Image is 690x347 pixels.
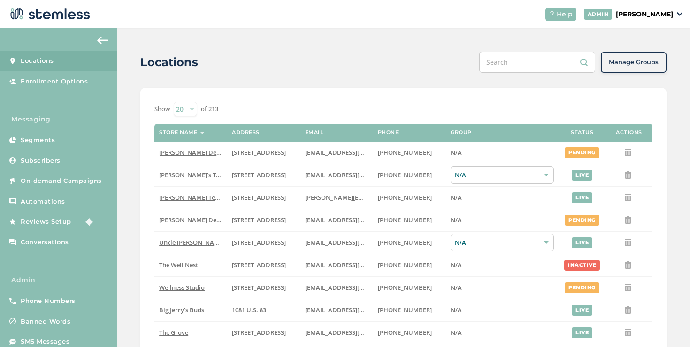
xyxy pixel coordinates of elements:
[232,306,295,314] label: 1081 U.S. 83
[572,192,592,203] div: live
[159,261,222,269] label: The Well Nest
[200,132,205,134] img: icon-sort-1e1d7615.svg
[378,238,432,247] span: [PHONE_NUMBER]
[451,329,554,337] label: N/A
[305,261,407,269] span: [EMAIL_ADDRESS][DOMAIN_NAME]
[378,216,441,224] label: (818) 561-0790
[78,212,97,231] img: glitter-stars-b7820f95.gif
[232,284,295,292] label: 123 Main Street
[159,328,188,337] span: The Grove
[378,193,432,202] span: [PHONE_NUMBER]
[378,328,432,337] span: [PHONE_NUMBER]
[378,261,441,269] label: (269) 929-8463
[21,56,54,66] span: Locations
[378,129,399,136] label: Phone
[305,306,368,314] label: info@bigjerrysbuds.com
[21,296,76,306] span: Phone Numbers
[232,148,286,157] span: [STREET_ADDRESS]
[159,216,222,224] label: Hazel Delivery 4
[232,329,295,337] label: 8155 Center Street
[378,306,432,314] span: [PHONE_NUMBER]
[557,9,573,19] span: Help
[232,283,286,292] span: [STREET_ADDRESS]
[305,148,407,157] span: [EMAIL_ADDRESS][DOMAIN_NAME]
[305,129,324,136] label: Email
[21,337,69,347] span: SMS Messages
[565,282,599,293] div: pending
[159,238,261,247] span: Uncle [PERSON_NAME]’s King Circle
[159,306,222,314] label: Big Jerry's Buds
[232,194,295,202] label: 5241 Center Boulevard
[571,129,593,136] label: Status
[232,238,286,247] span: [STREET_ADDRESS]
[378,149,441,157] label: (818) 561-0790
[21,317,70,326] span: Banned Words
[159,171,241,179] span: [PERSON_NAME]'s Test Store
[601,52,667,73] button: Manage Groups
[305,216,407,224] span: [EMAIL_ADDRESS][DOMAIN_NAME]
[305,328,407,337] span: [EMAIL_ADDRESS][DOMAIN_NAME]
[232,328,286,337] span: [STREET_ADDRESS]
[565,147,599,158] div: pending
[378,148,432,157] span: [PHONE_NUMBER]
[584,9,613,20] div: ADMIN
[609,58,659,67] span: Manage Groups
[643,302,690,347] iframe: Chat Widget
[201,105,218,114] label: of 213
[378,216,432,224] span: [PHONE_NUMBER]
[232,216,295,224] label: 17523 Ventura Boulevard
[159,239,222,247] label: Uncle Herb’s King Circle
[305,283,407,292] span: [EMAIL_ADDRESS][DOMAIN_NAME]
[451,149,554,157] label: N/A
[21,238,69,247] span: Conversations
[21,136,55,145] span: Segments
[159,193,237,202] span: [PERSON_NAME] Test store
[616,9,673,19] p: [PERSON_NAME]
[232,306,266,314] span: 1081 U.S. 83
[305,238,407,247] span: [EMAIL_ADDRESS][DOMAIN_NAME]
[159,194,222,202] label: Swapnil Test store
[159,148,233,157] span: [PERSON_NAME] Delivery
[21,156,61,166] span: Subscribers
[572,327,592,338] div: live
[232,149,295,157] label: 17523 Ventura Boulevard
[232,261,286,269] span: [STREET_ADDRESS]
[451,194,554,202] label: N/A
[451,261,554,269] label: N/A
[232,129,260,136] label: Address
[159,149,222,157] label: Hazel Delivery
[305,329,368,337] label: dexter@thegroveca.com
[451,129,472,136] label: Group
[305,194,368,202] label: swapnil@stemless.co
[305,261,368,269] label: vmrobins@gmail.com
[305,149,368,157] label: arman91488@gmail.com
[305,171,368,179] label: brianashen@gmail.com
[572,170,592,181] div: live
[451,306,554,314] label: N/A
[140,54,198,71] h2: Locations
[159,329,222,337] label: The Grove
[451,166,554,184] div: N/A
[159,129,197,136] label: Store name
[378,306,441,314] label: (580) 539-1118
[305,284,368,292] label: vmrobins@gmail.com
[451,234,554,251] div: N/A
[232,216,286,224] span: [STREET_ADDRESS]
[378,194,441,202] label: (503) 332-4545
[305,239,368,247] label: christian@uncleherbsak.com
[606,124,652,142] th: Actions
[159,306,204,314] span: Big Jerry's Buds
[451,216,554,224] label: N/A
[451,284,554,292] label: N/A
[378,171,432,179] span: [PHONE_NUMBER]
[564,260,600,271] div: inactive
[378,261,432,269] span: [PHONE_NUMBER]
[378,283,432,292] span: [PHONE_NUMBER]
[305,306,407,314] span: [EMAIL_ADDRESS][DOMAIN_NAME]
[159,171,222,179] label: Brian's Test Store
[21,77,88,86] span: Enrollment Options
[97,37,108,44] img: icon-arrow-back-accent-c549486e.svg
[572,237,592,248] div: live
[232,239,295,247] label: 209 King Circle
